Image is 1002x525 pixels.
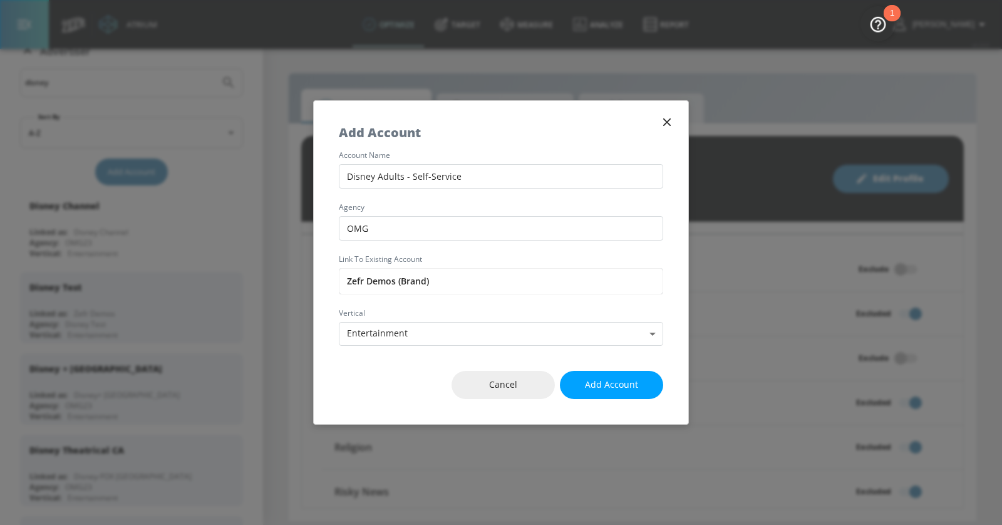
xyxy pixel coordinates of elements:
label: account name [339,152,663,159]
h5: Add Account [339,126,421,139]
span: Cancel [477,377,530,393]
button: Cancel [452,371,555,399]
label: vertical [339,309,663,317]
div: 1 [890,13,894,29]
div: Entertainment [339,322,663,346]
label: agency [339,204,663,211]
span: Add Account [585,377,638,393]
button: Open Resource Center, 1 new notification [860,6,896,41]
label: Link to Existing Account [339,256,663,263]
input: Enter account name [339,268,663,294]
input: Enter account name [339,164,663,189]
input: Enter agency name [339,216,663,241]
button: Add Account [560,371,663,399]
